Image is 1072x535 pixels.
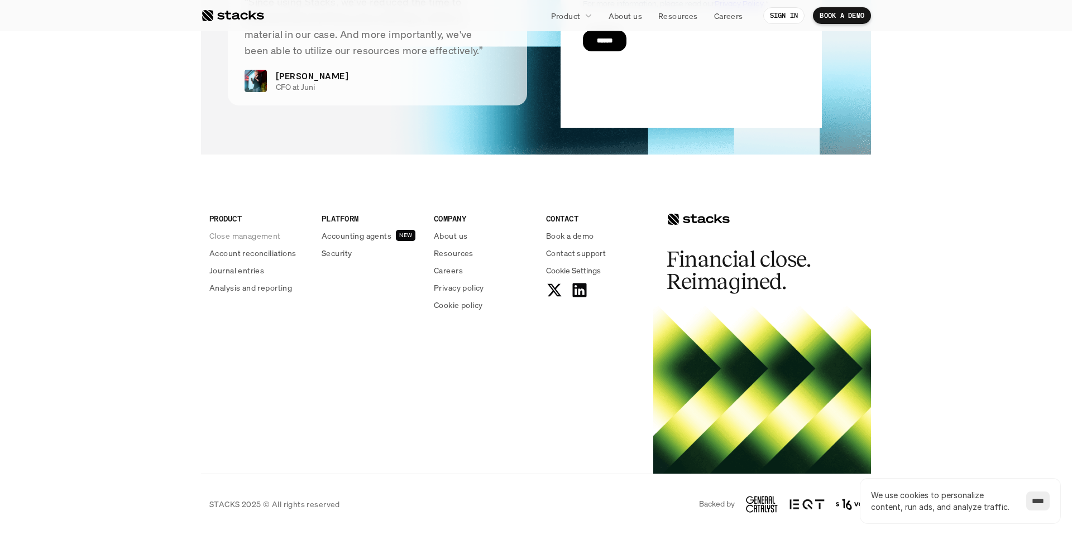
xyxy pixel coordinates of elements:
a: Careers [707,6,750,26]
p: Product [551,10,581,22]
a: Analysis and reporting [209,282,308,293]
a: Privacy Policy [132,213,181,220]
p: Book a demo [546,230,594,242]
p: STACKS 2025 © All rights reserved [209,498,340,510]
a: Resources [652,6,705,26]
p: Cookie policy [434,299,482,311]
a: Privacy policy [434,282,533,293]
button: Cookie Trigger [546,264,601,276]
a: About us [602,6,649,26]
p: Privacy policy [434,282,484,293]
a: Careers [434,264,533,276]
p: Resources [658,10,698,22]
p: Resources [434,247,473,259]
a: SIGN IN [763,7,805,24]
p: PLATFORM [322,213,420,224]
p: CONTACT [546,213,645,224]
p: Journal entries [209,264,264,276]
p: COMPANY [434,213,533,224]
p: BOOK A DEMO [820,12,864,20]
span: Cookie Settings [546,264,601,276]
p: Careers [434,264,463,276]
p: Analysis and reporting [209,282,292,293]
p: About us [609,10,642,22]
a: Contact support [546,247,645,259]
a: Cookie policy [434,299,533,311]
p: We use cookies to personalize content, run ads, and analyze traffic. [871,489,1015,513]
a: Accounting agentsNEW [322,230,420,242]
a: Close management [209,230,308,242]
p: Careers [714,10,743,22]
h2: NEW [399,232,412,239]
p: Contact support [546,247,606,259]
h2: Financial close. Reimagined. [667,248,834,293]
p: PRODUCT [209,213,308,224]
p: SIGN IN [770,12,798,20]
p: Backed by [699,499,735,509]
p: Accounting agents [322,230,391,242]
p: [PERSON_NAME] [276,69,348,83]
a: BOOK A DEMO [813,7,871,24]
p: Account reconciliations [209,247,296,259]
a: About us [434,230,533,242]
a: Security [322,247,420,259]
p: Close management [209,230,281,242]
a: Book a demo [546,230,645,242]
a: Resources [434,247,533,259]
p: About us [434,230,467,242]
p: Security [322,247,352,259]
a: Account reconciliations [209,247,308,259]
a: Journal entries [209,264,308,276]
p: CFO at Juni [276,83,501,92]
